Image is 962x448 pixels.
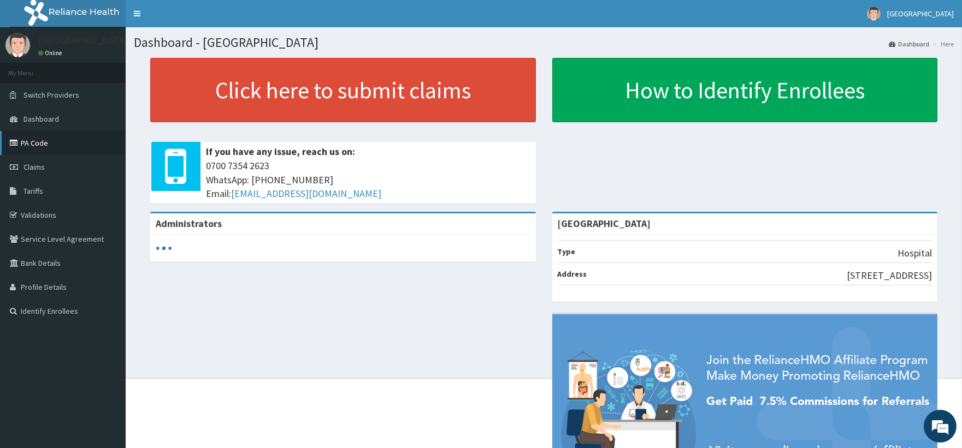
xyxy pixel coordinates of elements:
[23,186,43,196] span: Tariffs
[150,58,536,122] a: Click here to submit claims
[38,49,64,57] a: Online
[206,145,355,158] b: If you have any issue, reach us on:
[134,35,954,50] h1: Dashboard - [GEOGRAPHIC_DATA]
[23,162,45,172] span: Claims
[38,35,128,45] p: [GEOGRAPHIC_DATA]
[558,269,587,279] b: Address
[889,39,929,49] a: Dashboard
[558,217,651,230] strong: [GEOGRAPHIC_DATA]
[231,187,381,200] a: [EMAIL_ADDRESS][DOMAIN_NAME]
[558,247,576,256] b: Type
[23,90,79,100] span: Switch Providers
[867,7,881,21] img: User Image
[156,240,172,256] svg: audio-loading
[930,39,954,49] li: Here
[156,217,222,230] b: Administrators
[847,268,932,283] p: [STREET_ADDRESS]
[23,114,59,124] span: Dashboard
[898,246,932,260] p: Hospital
[887,9,954,19] span: [GEOGRAPHIC_DATA]
[552,58,938,122] a: How to Identify Enrollees
[206,159,530,201] span: 0700 7354 2623 WhatsApp: [PHONE_NUMBER] Email:
[5,33,30,57] img: User Image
